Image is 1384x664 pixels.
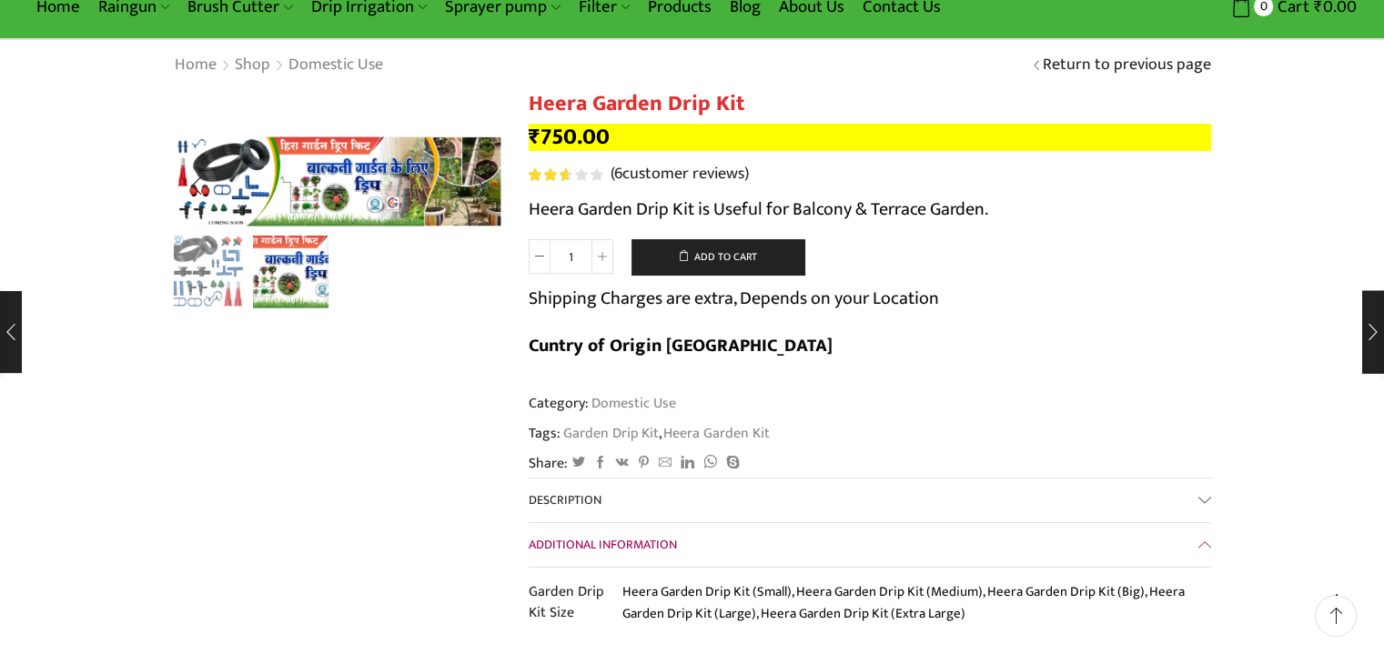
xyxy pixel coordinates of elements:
span: Share: [529,453,568,474]
a: Description [529,478,1211,522]
li: 2 / 2 [253,236,328,308]
a: Heera Garden Kit [662,423,770,444]
button: Add to cart [631,239,804,276]
span: ₹ [529,118,540,156]
a: Return to previous page [1043,54,1211,77]
b: Cuntry of Origin [GEOGRAPHIC_DATA] [529,330,833,361]
span: Additional information [529,534,677,555]
a: Domestic Use [589,391,676,415]
span: Tags: , [529,423,1211,444]
a: Additional information [529,523,1211,567]
a: Garden Drip Kit [561,423,659,444]
p: Heera Garden Drip Kit is Useful for Balcony & Terrace Garden. [529,195,1211,224]
li: 1 / 2 [169,236,245,308]
div: Rated 2.67 out of 5 [529,168,602,181]
span: Description [529,489,601,510]
div: Previous slide [174,164,219,209]
a: Shop [234,54,271,77]
p: Heera Garden Drip Kit (Small), Heera Garden Drip Kit (Medium), Heera Garden Drip Kit (Big), Heera... [622,581,1210,625]
bdi: 750.00 [529,118,610,156]
th: Garden Drip Kit Size [529,581,623,638]
nav: Breadcrumb [174,54,384,77]
img: Heera Garden Drip Kit [169,233,245,308]
input: Product quantity [551,239,591,274]
span: Rated out of 5 based on customer ratings [529,168,568,181]
p: Shipping Charges are extra, Depends on your Location [529,284,939,313]
table: Product Details [529,581,1211,639]
a: Domestic Use [288,54,384,77]
div: 2 / 2 [174,136,501,226]
span: 6 [614,160,622,187]
h1: Heera Garden Drip Kit [529,91,1211,117]
a: (6customer reviews) [611,163,749,186]
img: Heera Garden Drip Kit [253,233,328,308]
div: Next slide [456,164,501,209]
span: 6 [529,168,606,181]
a: Home [174,54,217,77]
span: Category: [529,393,676,414]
